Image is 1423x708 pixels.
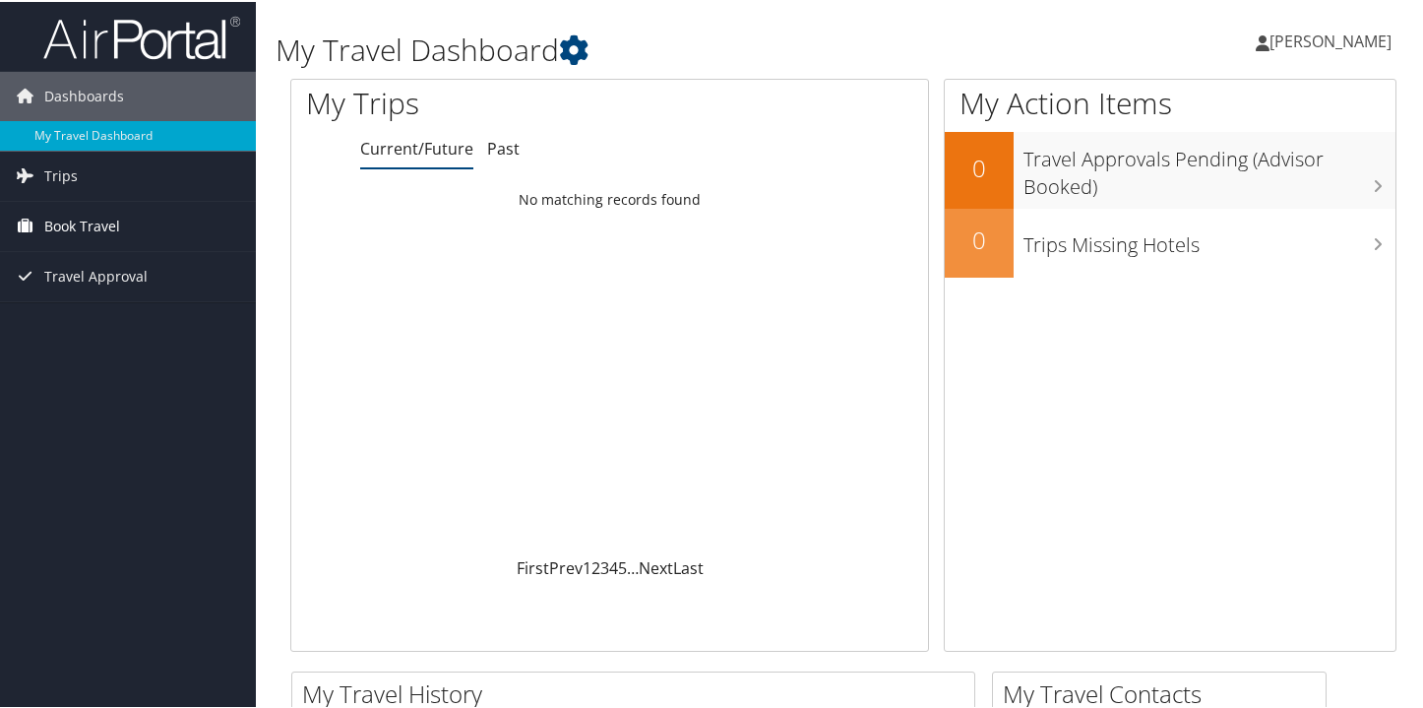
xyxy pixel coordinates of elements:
a: 0Trips Missing Hotels [945,207,1395,276]
h3: Trips Missing Hotels [1023,220,1395,257]
span: Dashboards [44,70,124,119]
a: 3 [600,555,609,577]
a: [PERSON_NAME] [1256,10,1411,69]
h3: Travel Approvals Pending (Advisor Booked) [1023,134,1395,199]
span: Trips [44,150,78,199]
a: 1 [583,555,591,577]
a: 5 [618,555,627,577]
h1: My Action Items [945,81,1395,122]
a: Next [639,555,673,577]
h2: 0 [945,150,1014,183]
h2: 0 [945,222,1014,255]
a: 0Travel Approvals Pending (Advisor Booked) [945,130,1395,206]
a: Last [673,555,704,577]
img: airportal-logo.png [43,13,240,59]
a: Current/Future [360,136,473,158]
span: Travel Approval [44,250,148,299]
a: 2 [591,555,600,577]
a: Past [487,136,520,158]
span: … [627,555,639,577]
h1: My Travel Dashboard [276,28,1032,69]
h1: My Trips [306,81,649,122]
a: First [517,555,549,577]
span: [PERSON_NAME] [1269,29,1392,50]
a: 4 [609,555,618,577]
td: No matching records found [291,180,928,216]
a: Prev [549,555,583,577]
span: Book Travel [44,200,120,249]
